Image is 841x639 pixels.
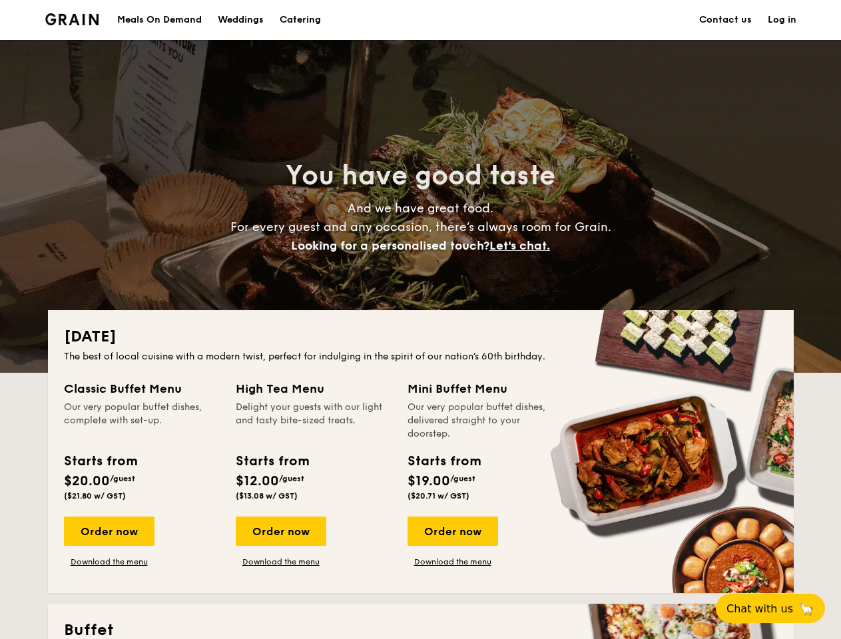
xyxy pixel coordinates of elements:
[286,160,555,192] span: You have good taste
[716,594,825,623] button: Chat with us🦙
[450,474,475,483] span: /guest
[236,556,326,567] a: Download the menu
[236,379,392,398] div: High Tea Menu
[230,201,611,253] span: And we have great food. For every guest and any occasion, there’s always room for Grain.
[408,379,563,398] div: Mini Buffet Menu
[291,238,489,253] span: Looking for a personalised touch?
[408,451,480,471] div: Starts from
[64,517,154,546] div: Order now
[45,13,99,25] img: Grain
[236,401,392,441] div: Delight your guests with our light and tasty bite-sized treats.
[64,350,778,363] div: The best of local cuisine with a modern twist, perfect for indulging in the spirit of our nation’...
[236,473,279,489] span: $12.00
[236,451,308,471] div: Starts from
[64,556,154,567] a: Download the menu
[236,517,326,546] div: Order now
[110,474,135,483] span: /guest
[45,13,99,25] a: Logotype
[64,379,220,398] div: Classic Buffet Menu
[236,491,298,501] span: ($13.08 w/ GST)
[64,326,778,347] h2: [DATE]
[408,401,563,441] div: Our very popular buffet dishes, delivered straight to your doorstep.
[64,401,220,441] div: Our very popular buffet dishes, complete with set-up.
[489,238,550,253] span: Let's chat.
[279,474,304,483] span: /guest
[798,601,814,616] span: 🦙
[408,491,469,501] span: ($20.71 w/ GST)
[726,602,793,615] span: Chat with us
[64,473,110,489] span: $20.00
[408,556,498,567] a: Download the menu
[64,451,137,471] div: Starts from
[408,473,450,489] span: $19.00
[64,491,126,501] span: ($21.80 w/ GST)
[408,517,498,546] div: Order now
